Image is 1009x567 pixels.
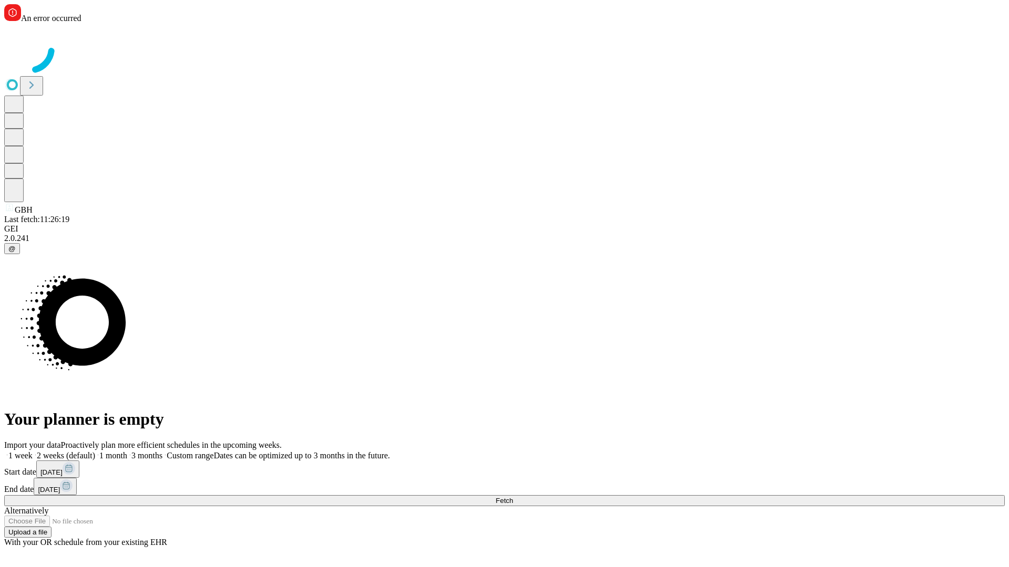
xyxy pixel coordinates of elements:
[4,234,1005,243] div: 2.0.241
[21,14,81,23] span: An error occurred
[496,497,513,505] span: Fetch
[214,451,390,460] span: Dates can be optimized up to 3 months in the future.
[15,205,33,214] span: GBH
[4,460,1005,478] div: Start date
[61,440,282,449] span: Proactively plan more efficient schedules in the upcoming weeks.
[4,527,52,538] button: Upload a file
[4,538,167,547] span: With your OR schedule from your existing EHR
[4,409,1005,429] h1: Your planner is empty
[4,215,69,224] span: Last fetch: 11:26:19
[36,460,79,478] button: [DATE]
[34,478,77,495] button: [DATE]
[37,451,95,460] span: 2 weeks (default)
[4,495,1005,506] button: Fetch
[99,451,127,460] span: 1 month
[4,440,61,449] span: Import your data
[8,451,33,460] span: 1 week
[38,486,60,493] span: [DATE]
[4,478,1005,495] div: End date
[40,468,63,476] span: [DATE]
[8,245,16,253] span: @
[167,451,213,460] span: Custom range
[4,506,48,515] span: Alternatively
[4,224,1005,234] div: GEI
[131,451,162,460] span: 3 months
[4,243,20,254] button: @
